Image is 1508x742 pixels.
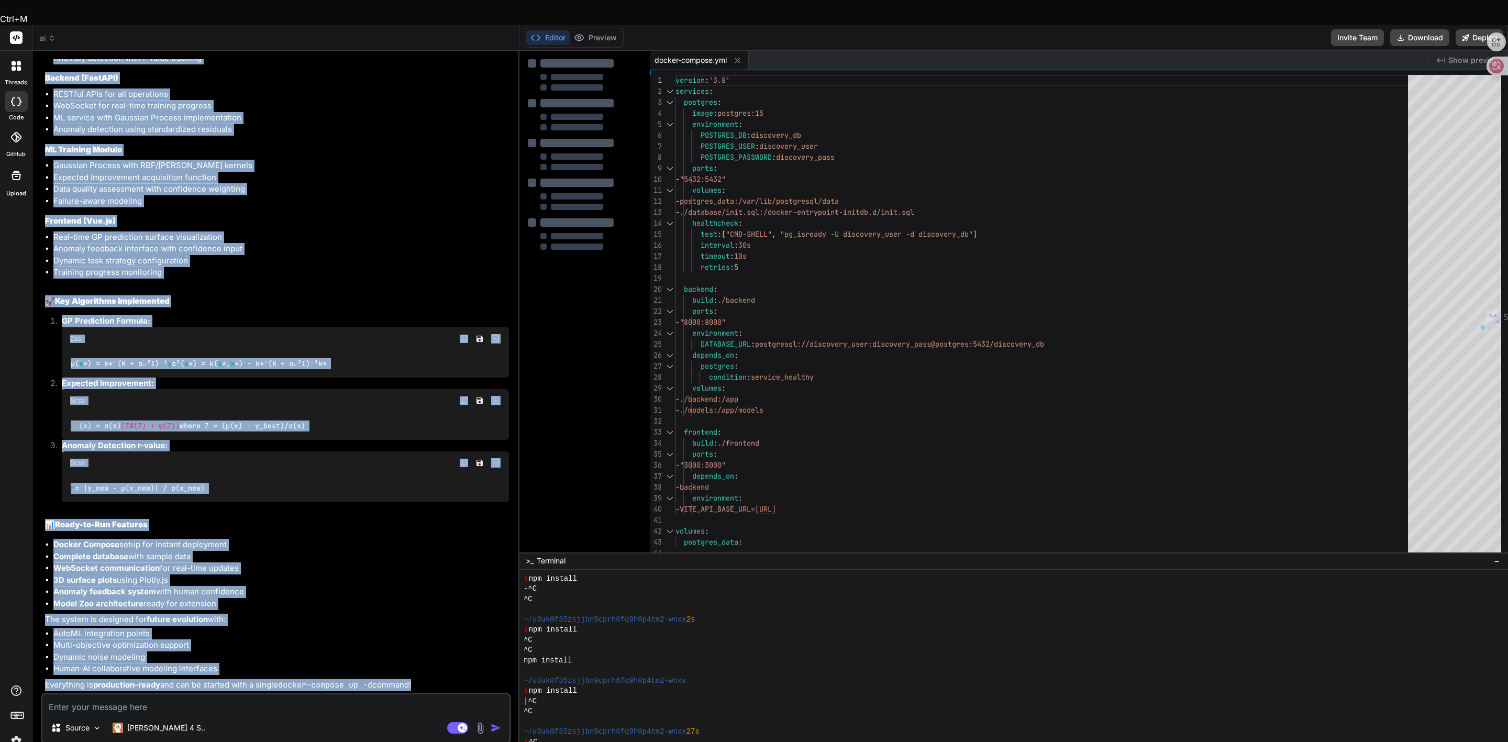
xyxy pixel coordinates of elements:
div: 18 [650,262,662,273]
div: 36 [650,460,662,471]
span: : [734,350,738,360]
strong: GP Prediction Formula: [62,316,150,326]
span: : [705,526,709,536]
li: Dynamic noise modeling [53,651,509,663]
span: : [722,185,726,195]
h2: 📊 [45,519,509,531]
span: condition [709,372,747,382]
span: npm install [529,625,577,635]
span: ^C [524,645,533,656]
button: − [1492,552,1502,569]
div: 33 [650,427,662,438]
div: 3 [650,97,662,108]
span: : [738,493,742,503]
li: Gaussian Process with RBF/[PERSON_NAME] kernels [53,160,509,172]
div: 24 [650,328,662,339]
strong: Complete database [53,551,128,561]
span: interval [701,240,734,250]
span: : [747,130,751,140]
strong: Ready-to-Run Features [55,519,148,529]
span: Terminal [537,556,565,566]
span: − [1494,556,1500,566]
div: 44 [650,548,662,559]
div: 27 [650,361,662,372]
div: 16 [650,240,662,251]
strong: production-ready [93,680,160,690]
span: discovery_pass [776,152,835,162]
div: 38 [650,482,662,493]
span: npm install [524,656,572,666]
div: 34 [650,438,662,449]
span: : [730,251,734,261]
span: timeout [701,251,730,261]
div: 10 [650,174,662,185]
span: postgres_data [684,537,738,547]
li: Anomaly detection using standardized residuals [53,124,509,136]
span: : [713,306,717,316]
li: setup for instant deployment [53,539,509,551]
span: >_ [526,556,534,566]
img: Open in Browser [491,458,501,468]
span: : [738,328,742,338]
label: threads [5,78,27,87]
span: r [71,483,75,493]
span: : [734,361,738,371]
div: Click to collapse the range. [663,97,677,108]
span: : [730,262,734,272]
img: copy [460,335,468,343]
div: Click to collapse the range. [663,471,677,482]
span: - [675,196,680,206]
button: Editor [526,30,570,45]
span: x [184,359,188,369]
button: Invite Team [1331,29,1384,46]
span: y [168,359,172,369]
span: : [717,229,722,239]
li: Data quality assessment with confidence weighting [53,183,509,195]
span: service_healthy [751,372,814,382]
span: retries [701,262,730,272]
span: services [675,86,709,96]
span: 30s [738,240,751,250]
span: image [692,108,713,118]
div: 37 [650,471,662,482]
span: ports [692,163,713,173]
div: 21 [650,295,662,306]
span: postgres:15 [717,108,763,118]
span: x [218,359,222,369]
div: 29 [650,383,662,394]
strong: Backend (FastAPI) [45,73,118,83]
img: Pick Models [93,724,102,733]
span: x [79,359,83,369]
span: ./backend [717,295,755,305]
span: volumes [692,185,722,195]
div: Click to collapse the range. [663,119,677,130]
span: DATABASE_URL [701,339,751,349]
div: 25 [650,339,662,350]
span: postgres [684,97,717,107]
span: discovery_db [751,130,801,140]
li: Multi-objective optimization support [53,639,509,651]
div: 22 [650,306,662,317]
div: 6 [650,130,662,141]
strong: 3D surface plots [53,575,117,585]
div: 19 [650,273,662,284]
p: The system is designed for with: [45,614,509,626]
div: 11 [650,185,662,196]
span: - [675,207,680,217]
span: : [738,119,742,129]
span: ./database/init.sql:/docker-entrypoint-initdb.d/in [680,207,889,217]
div: 41 [650,515,662,526]
span: - [675,394,680,404]
li: RESTful APIs for all operations [53,88,509,101]
img: copy [460,396,468,405]
code: = |y_new - μ(x_new)| / σ(x_new) [70,483,206,494]
span: ./frontend [717,438,759,448]
div: 1 [650,75,662,86]
label: code [9,113,24,122]
div: 20 [650,284,662,295]
div: Click to collapse the range. [663,163,677,174]
span: environment [692,119,738,129]
div: Click to collapse the range. [663,185,677,196]
span: volumes [675,526,705,536]
span: backend [680,482,709,492]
